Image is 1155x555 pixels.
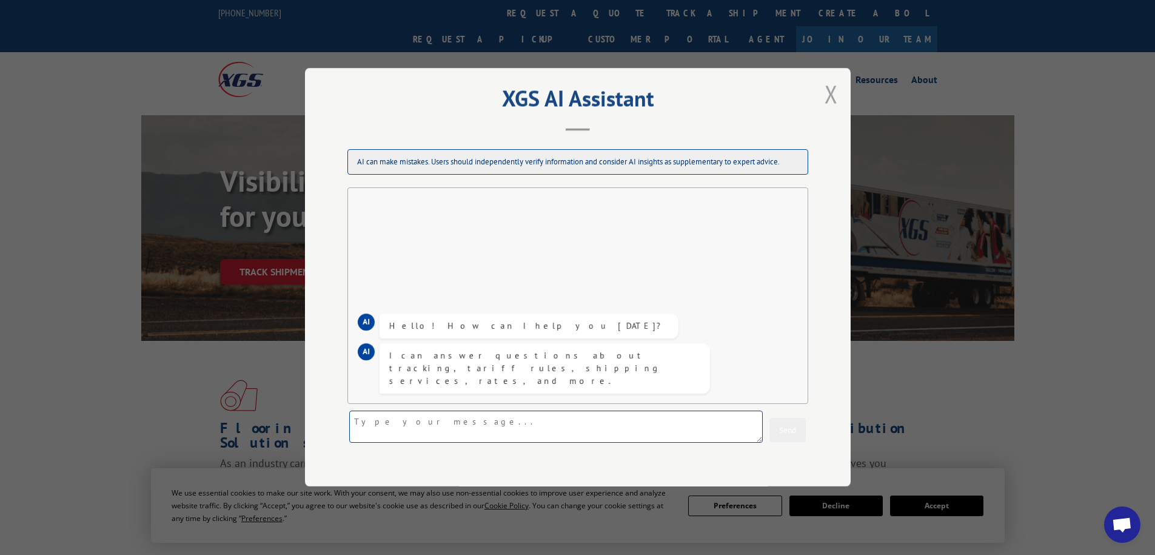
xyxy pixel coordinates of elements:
[389,350,700,388] div: I can answer questions about tracking, tariff rules, shipping services, rates, and more.
[821,77,842,110] button: Close modal
[347,150,808,175] div: AI can make mistakes. Users should independently verify information and consider AI insights as s...
[1104,506,1140,543] a: Open chat
[358,314,375,331] div: AI
[335,90,820,113] h2: XGS AI Assistant
[358,344,375,361] div: AI
[769,419,806,443] button: Send
[389,320,669,333] div: Hello! How can I help you [DATE]?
